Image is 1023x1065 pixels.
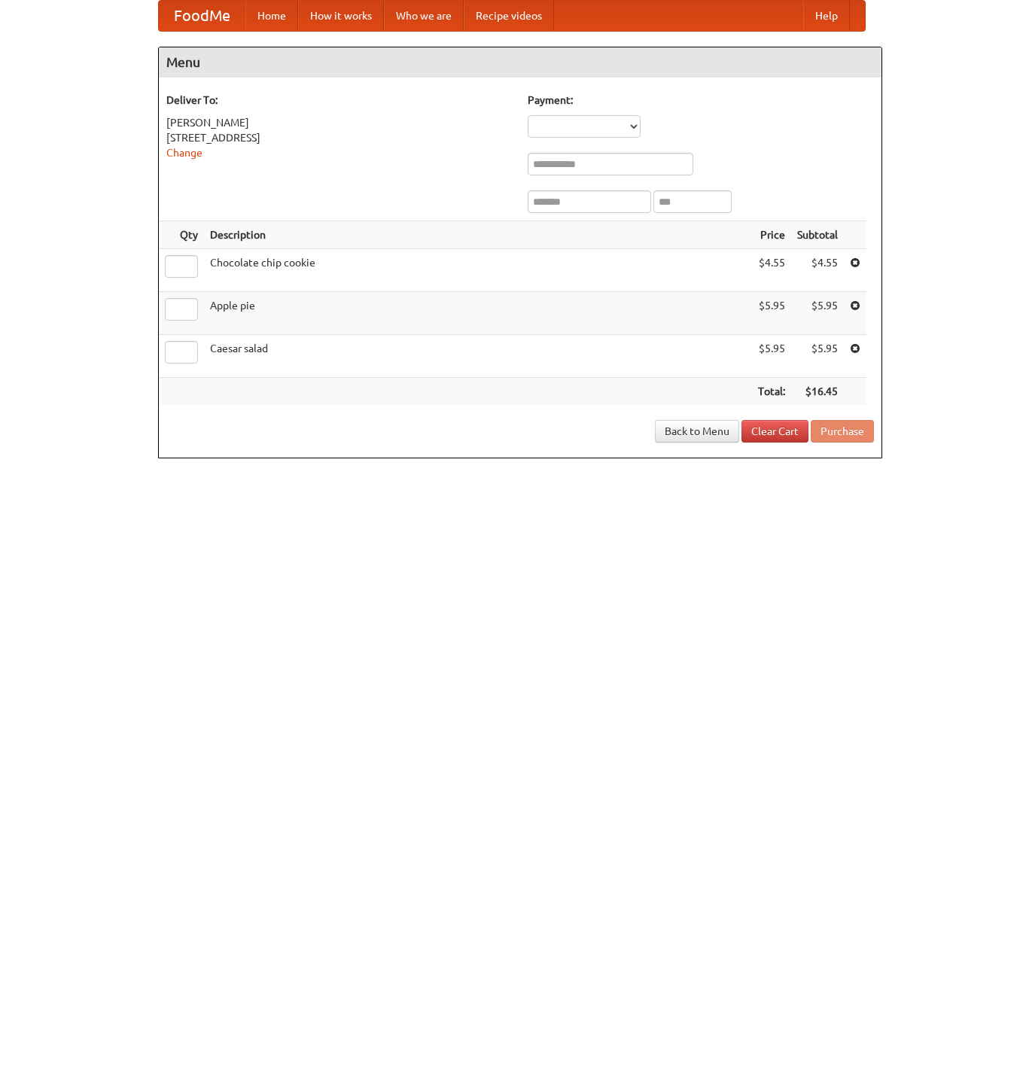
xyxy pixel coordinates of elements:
[204,335,752,378] td: Caesar salad
[384,1,464,31] a: Who we are
[204,221,752,249] th: Description
[528,93,874,108] h5: Payment:
[166,93,513,108] h5: Deliver To:
[655,420,739,443] a: Back to Menu
[204,249,752,292] td: Chocolate chip cookie
[741,420,808,443] a: Clear Cart
[803,1,850,31] a: Help
[791,378,844,406] th: $16.45
[298,1,384,31] a: How it works
[159,47,881,78] h4: Menu
[159,1,245,31] a: FoodMe
[791,292,844,335] td: $5.95
[791,249,844,292] td: $4.55
[159,221,204,249] th: Qty
[166,130,513,145] div: [STREET_ADDRESS]
[752,378,791,406] th: Total:
[752,249,791,292] td: $4.55
[166,147,202,159] a: Change
[166,115,513,130] div: [PERSON_NAME]
[791,335,844,378] td: $5.95
[464,1,554,31] a: Recipe videos
[752,335,791,378] td: $5.95
[752,292,791,335] td: $5.95
[752,221,791,249] th: Price
[245,1,298,31] a: Home
[204,292,752,335] td: Apple pie
[791,221,844,249] th: Subtotal
[811,420,874,443] button: Purchase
